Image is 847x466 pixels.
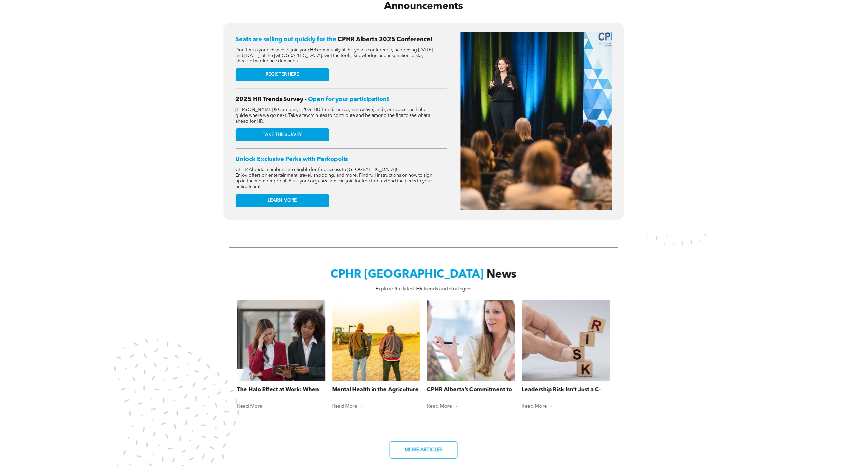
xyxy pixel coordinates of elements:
[235,107,430,124] span: [PERSON_NAME] & Company’s 2026 HR Trends Survey is now live, and your voice can help guide where ...
[332,386,420,394] a: Mental Health in the Agriculture Industry
[237,403,325,410] a: Read More →
[235,128,329,141] a: TAKE THE SURVEY
[384,1,463,11] span: Announcements
[266,72,299,77] span: REGISTER HERE
[268,198,297,203] span: LEARN MORE
[338,36,432,43] span: CPHR Alberta 2025 Conference!
[235,96,306,102] span: 2025 HR Trends Survey -
[235,68,329,81] a: REGISTER HERE
[402,444,445,456] span: MORE ARTICLES
[235,156,348,162] span: Unlock Exclusive Perks with Perkopolis
[522,386,610,394] a: Leadership Risk Isn't Just a C-Suite Concern
[237,386,325,394] a: The Halo Effect at Work: When First Impressions Cloud Fair Judgment
[330,269,484,280] span: CPHR [GEOGRAPHIC_DATA]
[235,36,336,43] span: Seats are selling out quickly for the
[235,47,433,63] span: Don't miss your chance to join your HR community at this year's conference, happening [DATE] and ...
[487,269,517,280] span: News
[235,173,432,189] span: Enjoy offers on entertainment, travel, shopping, and more. Find full instructions on how to sign ...
[389,441,457,459] a: MORE ARTICLES
[263,132,302,138] span: TAKE THE SURVEY
[235,194,329,207] a: LEARN MORE
[235,167,397,172] span: CPHR Alberta members are eligible for free access to [GEOGRAPHIC_DATA]!
[427,386,515,394] a: CPHR Alberta’s Commitment to Supporting Reservists
[308,96,389,102] span: Open for your participation!
[332,403,420,410] a: Read More →
[522,403,610,410] a: Read More →
[427,403,515,410] a: Read More →
[375,287,471,292] span: Explore the latest HR trends and strategies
